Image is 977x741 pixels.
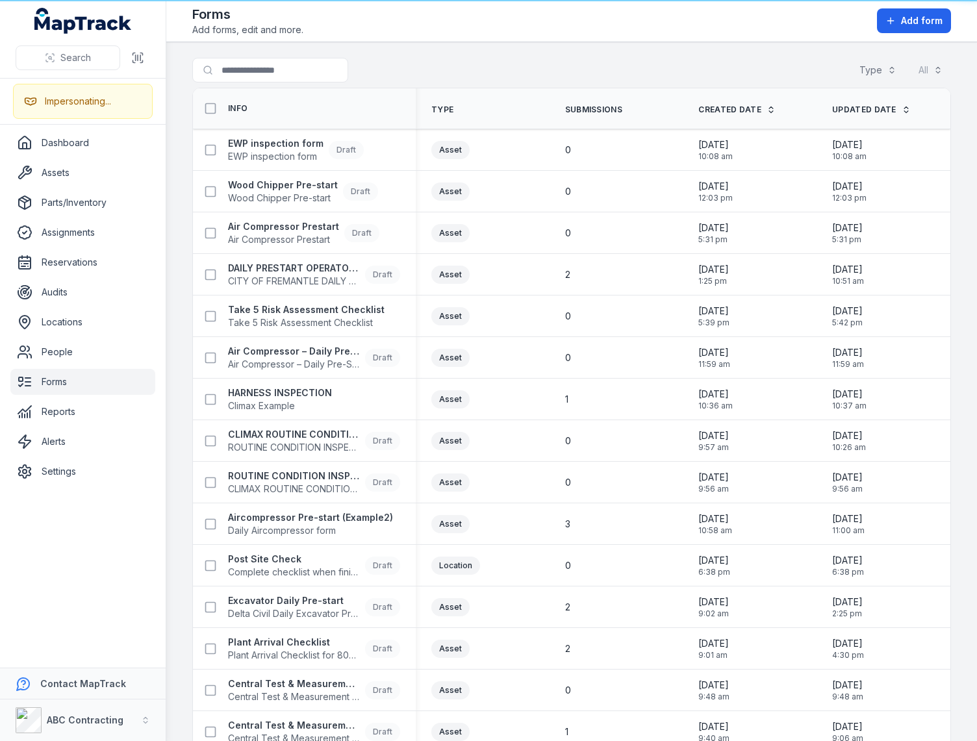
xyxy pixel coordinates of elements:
[565,105,622,115] span: Submissions
[343,182,378,201] div: Draft
[565,601,570,614] span: 2
[832,263,864,276] span: [DATE]
[698,221,729,245] time: 18/09/2025, 5:31:04 pm
[698,554,730,567] span: [DATE]
[565,434,571,447] span: 0
[698,525,732,536] span: 10:58 am
[431,390,470,408] div: Asset
[228,103,247,114] span: Info
[832,305,863,318] span: [DATE]
[228,192,338,205] span: Wood Chipper Pre-start
[228,179,338,192] strong: Wood Chipper Pre-start
[228,483,360,496] span: CLIMAX ROUTINE CONDITION INSPECTION
[365,473,400,492] div: Draft
[832,429,866,442] span: [DATE]
[698,388,733,401] span: [DATE]
[10,339,155,365] a: People
[832,692,863,702] span: 9:48 am
[228,262,360,275] strong: DAILY PRESTART OPERATOR CHECK SHEET
[228,428,400,454] a: CLIMAX ROUTINE CONDITION INSPECTIONROUTINE CONDITION INSPECTIONDraft
[832,650,864,660] span: 4:30 pm
[698,609,729,619] span: 9:02 am
[565,144,571,157] span: 0
[832,554,864,577] time: 26/08/2025, 6:38:08 pm
[228,220,379,246] a: Air Compressor PrestartAir Compressor PrestartDraft
[10,458,155,484] a: Settings
[832,221,863,234] span: [DATE]
[228,428,360,441] strong: CLIMAX ROUTINE CONDITION INSPECTION
[431,515,470,533] div: Asset
[365,640,400,658] div: Draft
[10,369,155,395] a: Forms
[698,596,729,609] span: [DATE]
[832,512,865,525] span: [DATE]
[698,429,729,442] span: [DATE]
[698,346,730,359] span: [DATE]
[698,318,730,328] span: 5:39 pm
[832,720,863,733] span: [DATE]
[832,221,863,245] time: 18/09/2025, 5:31:04 pm
[228,524,393,537] span: Daily Aircompressor form
[832,512,865,536] time: 02/09/2025, 11:00:02 am
[832,567,864,577] span: 6:38 pm
[698,471,729,484] span: [DATE]
[698,637,729,660] time: 22/08/2025, 9:01:54 am
[698,596,729,619] time: 22/08/2025, 9:02:43 am
[832,151,867,162] span: 10:08 am
[698,512,732,536] time: 02/09/2025, 10:58:26 am
[698,138,733,151] span: [DATE]
[698,305,730,328] time: 16/09/2025, 5:39:36 pm
[698,346,730,370] time: 16/09/2025, 11:59:51 am
[832,346,864,370] time: 16/09/2025, 11:59:51 am
[228,233,339,246] span: Air Compressor Prestart
[565,725,568,738] span: 1
[329,141,364,159] div: Draft
[832,679,863,692] span: [DATE]
[832,305,863,328] time: 16/09/2025, 5:42:09 pm
[832,388,867,411] time: 08/09/2025, 10:37:43 am
[832,180,867,203] time: 30/09/2025, 12:03:46 pm
[10,309,155,335] a: Locations
[698,637,729,650] span: [DATE]
[365,432,400,450] div: Draft
[698,180,733,193] span: [DATE]
[832,234,863,245] span: 5:31 pm
[228,690,360,703] span: Central Test & Measurement IMTE Calibration
[832,471,863,484] span: [DATE]
[832,609,863,619] span: 2:25 pm
[698,105,776,115] a: Created Date
[228,220,339,233] strong: Air Compressor Prestart
[10,160,155,186] a: Assets
[431,349,470,367] div: Asset
[698,650,729,660] span: 9:01 am
[431,307,470,325] div: Asset
[565,310,571,323] span: 0
[228,677,400,703] a: Central Test & Measurement IMTE Calibration Type 2Central Test & Measurement IMTE CalibrationDraft
[45,95,111,108] div: Impersonating...
[698,567,730,577] span: 6:38 pm
[228,566,360,579] span: Complete checklist when finishing a job
[47,714,123,725] strong: ABC Contracting
[228,345,400,371] a: Air Compressor – Daily Pre-Start ChecklistAir Compressor – Daily Pre-Start ChecklistDraft
[365,266,400,284] div: Draft
[431,598,470,616] div: Asset
[832,138,867,162] time: 01/10/2025, 10:08:55 am
[832,525,865,536] span: 11:00 am
[228,386,332,412] a: HARNESS INSPECTIONClimax Example
[228,594,400,620] a: Excavator Daily Pre-startDelta Civil Daily Excavator Pre-start ChecklistDraft
[698,180,733,203] time: 30/09/2025, 12:03:46 pm
[698,105,761,115] span: Created Date
[344,224,379,242] div: Draft
[365,681,400,699] div: Draft
[698,221,729,234] span: [DATE]
[832,105,911,115] a: Updated Date
[565,351,571,364] span: 0
[698,263,729,276] span: [DATE]
[228,150,324,163] span: EWP inspection form
[901,14,943,27] span: Add form
[431,182,470,201] div: Asset
[10,130,155,156] a: Dashboard
[10,190,155,216] a: Parts/Inventory
[565,684,571,697] span: 0
[228,649,360,662] span: Plant Arrival Checklist for 80T Excatvators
